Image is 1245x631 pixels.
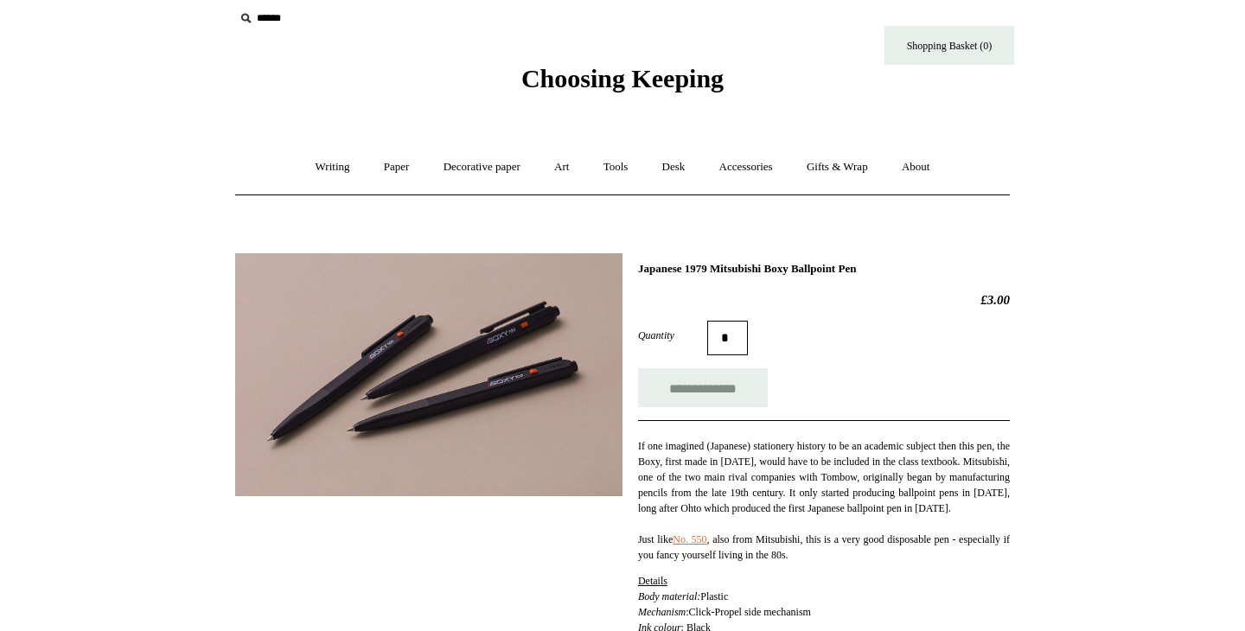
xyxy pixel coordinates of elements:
a: Tools [588,144,644,190]
p: If one imagined (Japanese) stationery history to be an academic subject then this pen, the Boxy, ... [638,438,1010,563]
a: Paper [368,144,425,190]
a: Writing [300,144,366,190]
a: Gifts & Wrap [791,144,884,190]
a: Desk [647,144,701,190]
a: Choosing Keeping [521,78,724,90]
a: Accessories [704,144,788,190]
a: About [886,144,946,190]
h1: Japanese 1979 Mitsubishi Boxy Ballpoint Pen [638,262,1010,276]
a: Art [539,144,584,190]
a: No. 550 [673,533,706,545]
em: Mechanism [638,606,686,618]
span: Details [638,575,667,587]
label: Quantity [638,328,707,343]
em: Body material: [638,590,700,602]
span: Choosing Keeping [521,64,724,92]
a: Decorative paper [428,144,536,190]
img: Japanese 1979 Mitsubishi Boxy Ballpoint Pen [235,253,622,496]
span: Click-Propel side mechanism [689,606,811,618]
a: Shopping Basket (0) [884,26,1014,65]
h2: £3.00 [638,292,1010,308]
